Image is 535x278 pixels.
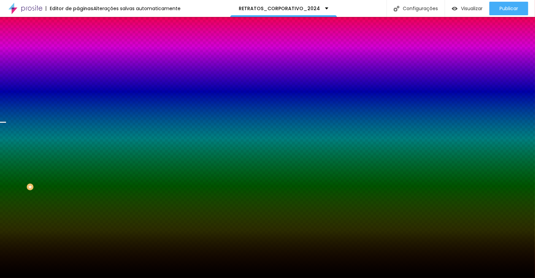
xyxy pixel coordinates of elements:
font: Configurações [403,5,438,12]
button: Visualizar [445,2,489,15]
img: Ícone [394,6,399,12]
font: Publicar [499,5,518,12]
font: RETRATOS_CORPORATIVO_2024 [239,5,320,12]
font: Alterações salvas automaticamente [93,5,181,12]
font: Visualizar [461,5,483,12]
font: Editor de páginas [50,5,93,12]
button: Publicar [489,2,528,15]
img: view-1.svg [452,6,458,12]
